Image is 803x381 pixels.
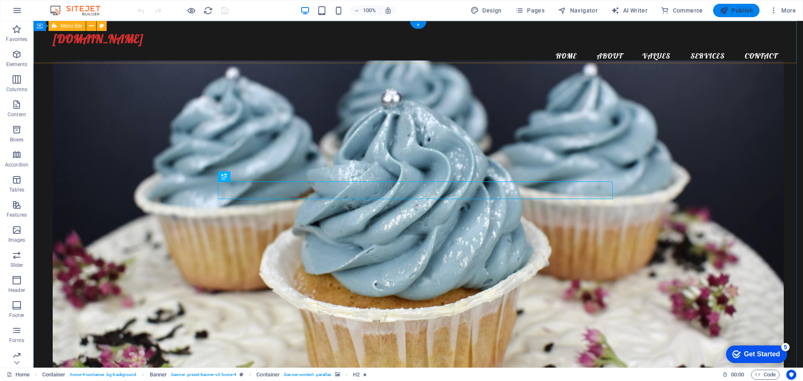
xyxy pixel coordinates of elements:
[512,4,548,17] button: Pages
[608,4,651,17] button: AI Writer
[363,5,376,15] h6: 100%
[7,212,27,218] p: Features
[203,6,213,15] i: Reload page
[8,237,26,243] p: Images
[203,5,213,15] button: reload
[8,111,26,118] p: Content
[363,372,367,377] i: Element contains an animation
[6,86,27,93] p: Columns
[150,370,167,380] span: Click to select. Double-click to edit
[350,5,380,15] button: 100%
[186,5,196,15] button: Click here to leave preview mode and continue editing
[751,370,780,380] button: Code
[555,4,601,17] button: Navigator
[661,6,703,15] span: Commerce
[33,21,803,368] iframe: To enrich screen reader interactions, please activate Accessibility in Grammarly extension settings
[786,370,796,380] button: Usercentrics
[471,6,502,15] span: Design
[720,6,753,15] span: Publish
[6,36,27,43] p: Favorites
[558,6,598,15] span: Navigator
[722,370,744,380] h6: Session time
[766,4,799,17] button: More
[467,4,505,17] button: Design
[6,61,28,68] p: Elements
[353,370,360,380] span: Click to select. Double-click to edit
[256,370,280,380] span: Click to select. Double-click to edit
[755,370,776,380] span: Code
[713,4,760,17] button: Publish
[7,370,30,380] a: Click to cancel selection. Double-click to open Pages
[770,6,796,15] span: More
[9,337,24,344] p: Forms
[283,370,331,380] span: . banner-content .parallax
[7,4,68,22] div: Get Started 5 items remaining, 0% complete
[410,21,426,29] div: +
[10,262,23,268] p: Slider
[467,4,505,17] div: Design (Ctrl+Alt+Y)
[170,370,236,380] span: . banner .preset-banner-v3-home-4
[25,9,61,17] div: Get Started
[515,6,545,15] span: Pages
[240,372,243,377] i: This element is a customizable preset
[731,370,744,380] span: 00 00
[335,372,340,377] i: This element contains a background
[42,370,66,380] span: Click to select. Double-click to edit
[42,370,367,380] nav: breadcrumb
[657,4,706,17] button: Commerce
[9,187,24,193] p: Tables
[5,161,28,168] p: Accordion
[61,23,82,28] span: Menu Bar
[737,371,738,378] span: :
[611,6,647,15] span: AI Writer
[62,2,70,10] div: 5
[8,287,25,294] p: Header
[10,136,24,143] p: Boxes
[48,5,111,15] img: Editor Logo
[9,312,24,319] p: Footer
[69,370,136,380] span: . home-4-container .bg-background
[384,7,392,14] i: On resize automatically adjust zoom level to fit chosen device.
